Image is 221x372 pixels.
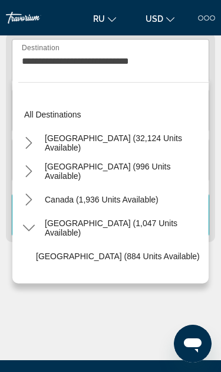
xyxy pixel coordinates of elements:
[39,189,164,210] button: Select destination: Canada (1,936 units available)
[174,325,212,363] iframe: Кнопка запуска окна обмена сообщениями
[30,274,209,295] button: Select destination: Cayman Islands (3 units available)
[87,10,122,27] button: Change language
[18,190,39,210] button: Toggle Canada (1,936 units available) submenu
[45,162,203,181] span: [GEOGRAPHIC_DATA] (996 units available)
[39,217,209,239] button: Select destination: Caribbean & Atlantic Islands (1,047 units available)
[18,161,39,182] button: Toggle Mexico (996 units available) submenu
[45,133,203,152] span: [GEOGRAPHIC_DATA] (32,124 units available)
[140,10,180,27] button: Change currency
[93,14,105,24] span: ru
[24,110,81,119] span: All destinations
[12,194,209,236] button: Search
[45,218,203,237] span: [GEOGRAPHIC_DATA] (1,047 units available)
[18,104,209,125] button: Select destination: All destinations
[36,252,200,261] span: [GEOGRAPHIC_DATA] (884 units available)
[12,39,209,236] div: Search widget
[18,133,39,154] button: Toggle United States (32,124 units available) submenu
[18,218,39,239] button: Toggle Caribbean & Atlantic Islands (1,047 units available) submenu
[22,54,199,68] input: Select destination
[22,44,60,51] span: Destination
[45,195,159,204] span: Canada (1,936 units available)
[30,246,209,267] button: Select destination: Bahamas (884 units available)
[39,161,209,182] button: Select destination: Mexico (996 units available)
[12,76,209,283] div: Destination options
[146,14,163,24] span: USD
[39,132,209,154] button: Select destination: United States (32,124 units available)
